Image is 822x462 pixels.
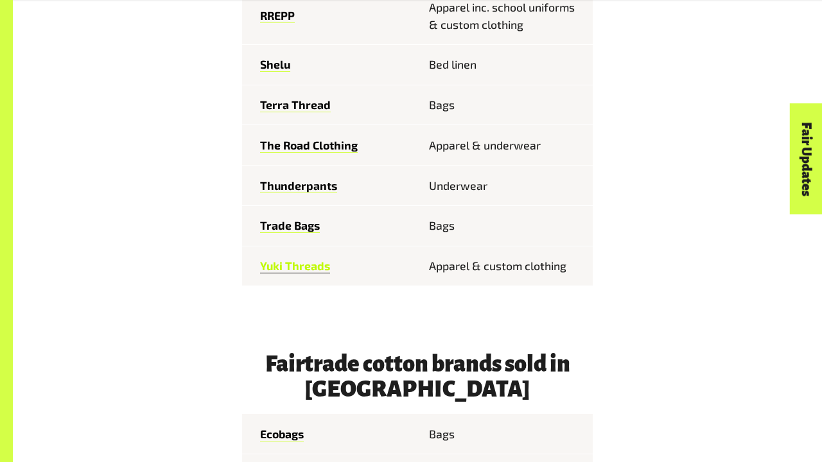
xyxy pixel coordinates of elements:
td: Bags [417,85,593,125]
a: Terra Thread [260,98,331,112]
a: Yuki Threads [260,259,330,273]
h3: Fairtrade cotton brands sold in [GEOGRAPHIC_DATA] [242,352,593,402]
td: Bags [417,414,593,454]
a: Ecobags [260,427,304,441]
td: Bags [417,205,593,246]
a: Shelu [260,57,290,72]
a: RREPP [260,8,295,23]
td: Apparel & underwear [417,125,593,166]
a: The Road Clothing [260,138,358,153]
td: Apparel & custom clothing [417,246,593,286]
a: Thunderpants [260,178,337,193]
td: Bed linen [417,44,593,85]
td: Underwear [417,166,593,206]
a: Trade Bags [260,218,320,233]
